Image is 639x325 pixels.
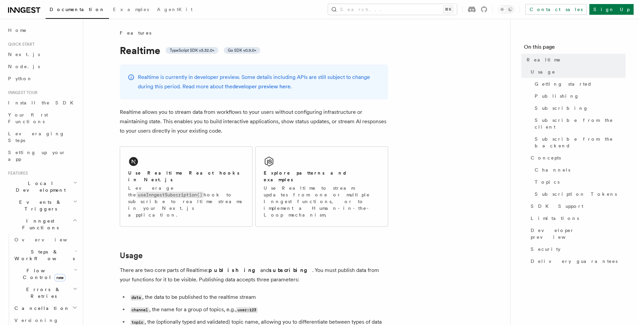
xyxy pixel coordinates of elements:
[532,90,626,102] a: Publishing
[236,307,258,313] code: user:123
[128,292,388,302] li: , the data to be published to the realtime stream
[138,73,380,91] p: Realtime is currently in developer preview. Some details including APIs are still subject to chan...
[535,105,588,111] span: Subscribing
[120,44,388,56] h1: Realtime
[531,227,626,240] span: Developer preview
[157,7,193,12] span: AgentKit
[153,2,197,18] a: AgentKit
[5,24,79,36] a: Home
[130,307,149,313] code: channel
[5,199,73,212] span: Events & Triggers
[528,224,626,243] a: Developer preview
[532,133,626,152] a: Subscribe from the backend
[5,60,79,73] a: Node.js
[528,66,626,78] a: Usage
[5,180,73,193] span: Local Development
[531,258,618,265] span: Delivery guarantees
[532,78,626,90] a: Getting started
[8,64,40,69] span: Node.js
[5,218,72,231] span: Inngest Functions
[54,274,65,281] span: new
[535,93,579,99] span: Publishing
[128,305,388,315] li: , the name for a group of topics, e.g.,
[531,246,561,252] span: Security
[5,128,79,146] a: Leveraging Steps
[5,177,79,196] button: Local Development
[12,267,74,281] span: Flow Control
[328,4,457,15] button: Search...⌘K
[532,176,626,188] a: Topics
[120,30,151,36] span: Features
[5,97,79,109] a: Install the SDK
[528,152,626,164] a: Concepts
[209,267,260,273] strong: publishing
[8,100,77,105] span: Install the SDK
[8,27,27,34] span: Home
[589,4,634,15] a: Sign Up
[443,6,453,13] kbd: ⌘K
[120,107,388,136] p: Realtime allows you to stream data from workflows to your users without configuring infrastructur...
[264,185,380,218] p: Use Realtime to stream updates from one or multiple Inngest functions, or to implement a Human-in...
[5,215,79,234] button: Inngest Functions
[137,192,204,198] code: useInngestSubscription()
[5,171,28,176] span: Features
[498,5,514,13] button: Toggle dark mode
[14,237,84,242] span: Overview
[528,200,626,212] a: SDK Support
[524,54,626,66] a: Realtime
[120,266,388,284] p: There are two core parts of Realtime: and . You must publish data from your functions for it to b...
[532,164,626,176] a: Channels
[531,215,579,222] span: Limitations
[255,146,388,227] a: Explore patterns and examplesUse Realtime to stream updates from one or multiple Inngest function...
[535,179,560,185] span: Topics
[8,112,48,124] span: Your first Functions
[120,251,143,260] a: Usage
[14,318,59,323] span: Versioning
[228,48,256,53] span: Go SDK v0.9.0+
[528,212,626,224] a: Limitations
[5,109,79,128] a: Your first Functions
[5,196,79,215] button: Events & Triggers
[12,283,79,302] button: Errors & Retries
[170,48,214,53] span: TypeScript SDK v3.32.0+
[535,191,617,197] span: Subscription Tokens
[527,56,561,63] span: Realtime
[528,255,626,267] a: Delivery guarantees
[531,68,555,75] span: Usage
[5,90,38,95] span: Inngest tour
[532,188,626,200] a: Subscription Tokens
[531,154,561,161] span: Concepts
[128,170,244,183] h2: Use Realtime React hooks in Next.js
[8,76,33,81] span: Python
[12,265,79,283] button: Flow Controlnew
[109,2,153,18] a: Examples
[532,114,626,133] a: Subscribe from the client
[12,248,75,262] span: Steps & Workflows
[12,305,70,312] span: Cancellation
[232,83,290,90] a: developer preview here
[528,243,626,255] a: Security
[46,2,109,19] a: Documentation
[5,146,79,165] a: Setting up your app
[535,136,626,149] span: Subscribe from the backend
[5,48,79,60] a: Next.js
[130,295,142,300] code: data
[5,73,79,85] a: Python
[113,7,149,12] span: Examples
[264,170,380,183] h2: Explore patterns and examples
[12,246,79,265] button: Steps & Workflows
[128,185,244,218] p: Leverage the hook to subscribe to realtime streams in your Next.js application.
[12,234,79,246] a: Overview
[50,7,105,12] span: Documentation
[12,302,79,314] button: Cancellation
[531,203,583,210] span: SDK Support
[535,167,570,173] span: Channels
[5,42,35,47] span: Quick start
[535,81,592,87] span: Getting started
[524,43,626,54] h4: On this page
[120,146,253,227] a: Use Realtime React hooks in Next.jsLeverage theuseInngestSubscription()hook to subscribe to realt...
[12,286,73,299] span: Errors & Retries
[525,4,587,15] a: Contact sales
[535,117,626,130] span: Subscribe from the client
[8,150,66,162] span: Setting up your app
